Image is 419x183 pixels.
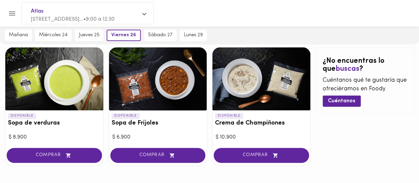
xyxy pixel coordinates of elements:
[144,30,177,41] button: sábado 27
[15,152,94,158] span: COMPRAR
[75,30,103,41] button: jueves 25
[214,148,309,163] button: COMPRAR
[180,30,207,41] button: lunes 29
[9,134,100,141] div: $ 8.900
[323,57,407,73] h2: ¿No encuentras lo que ?
[107,30,141,41] button: viernes 26
[5,30,32,41] button: mañana
[8,113,36,119] p: DISPONIBLE
[7,148,102,163] button: COMPRAR
[184,32,203,38] span: lunes 29
[8,120,101,127] h3: Sopa de verduras
[35,30,72,41] button: miércoles 24
[215,120,308,127] h3: Crema de Champiñones
[216,134,307,141] div: $ 10.900
[112,113,140,119] p: DISPONIBLE
[112,134,204,141] div: $ 6.900
[328,98,355,104] span: Cuéntanos
[9,32,28,38] span: mañana
[323,76,407,93] p: Cuéntanos qué te gustaría que ofreciéramos en Foody
[336,65,359,73] span: buscas
[212,47,310,110] div: Crema de Champiñones
[119,152,197,158] span: COMPRAR
[31,7,137,16] span: Atlas
[4,5,20,22] button: Menu
[381,144,412,176] iframe: Messagebird Livechat Widget
[79,32,99,38] span: jueves 25
[148,32,173,38] span: sábado 27
[39,32,68,38] span: miércoles 24
[109,47,207,110] div: Sopa de Frijoles
[110,148,206,163] button: COMPRAR
[111,32,136,38] span: viernes 26
[323,95,361,106] button: Cuéntanos
[112,120,204,127] h3: Sopa de Frijoles
[215,113,243,119] p: DISPONIBLE
[31,17,115,22] span: [STREET_ADDRESS]... • 9:00 a 12:30
[222,152,301,158] span: COMPRAR
[5,47,103,110] div: Sopa de verduras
